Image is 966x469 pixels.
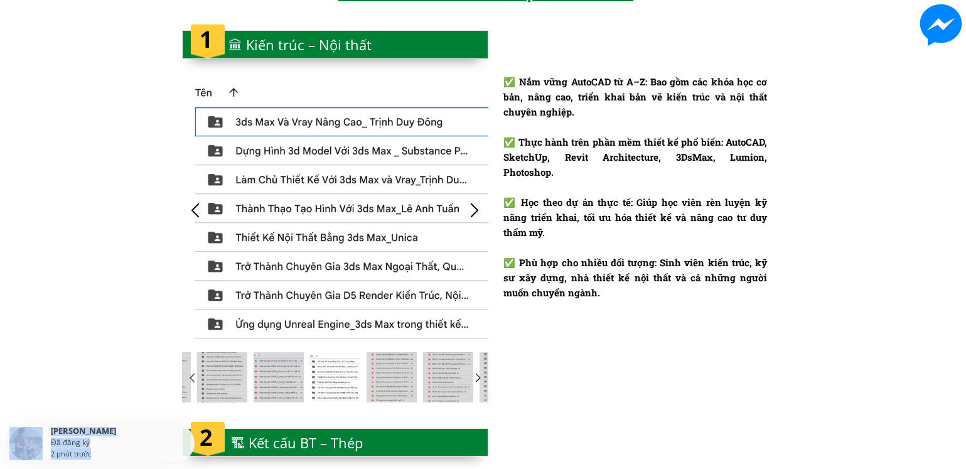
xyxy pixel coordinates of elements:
[51,448,91,460] div: 2 phút trước
[228,34,388,56] div: 🏛 Kiến trúc – Nội thất
[231,432,377,454] div: 🏗 Kết cấu BT – Thép
[200,21,215,58] h1: 1
[503,74,767,300] div: ✅ Nắm vững AutoCAD từ A–Z: Bao gồm các khóa học cơ bản, nâng cao, triển khai bản vẽ kiến trúc và ...
[51,427,191,438] div: [PERSON_NAME]
[51,438,191,448] div: Đã đăng ký
[200,419,215,456] h1: 2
